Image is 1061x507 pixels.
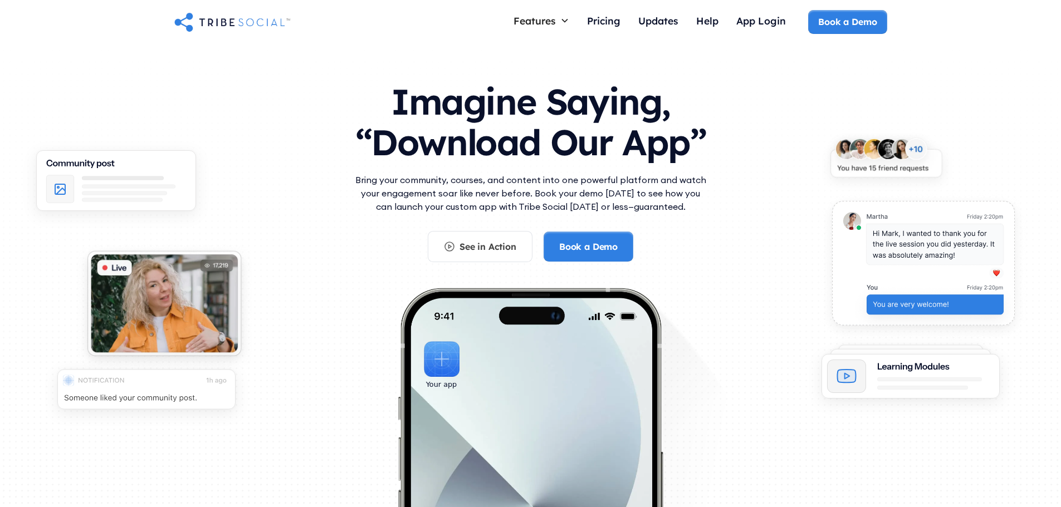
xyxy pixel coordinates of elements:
a: Pricing [578,10,629,34]
a: App Login [727,10,795,34]
a: Book a Demo [808,10,887,33]
div: Help [696,14,718,27]
div: Your app [426,378,457,391]
img: An illustration of push notification [42,358,251,428]
h1: Imagine Saying, “Download Our App” [353,70,709,169]
a: Help [687,10,727,34]
a: Updates [629,10,687,34]
div: Updates [638,14,678,27]
p: Bring your community, courses, and content into one powerful platform and watch your engagement s... [353,173,709,213]
img: An illustration of Live video [74,241,255,373]
img: An illustration of Learning Modules [806,336,1015,417]
a: Book a Demo [544,232,633,262]
img: An illustration of chat [817,190,1029,344]
div: Pricing [587,14,620,27]
div: App Login [736,14,786,27]
a: See in Action [428,231,532,262]
div: Features [505,10,578,31]
a: home [174,11,290,33]
img: An illustration of New friends requests [817,129,955,194]
div: See in Action [459,240,516,253]
img: An illustration of Community Feed [21,140,211,230]
div: Features [514,14,556,27]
